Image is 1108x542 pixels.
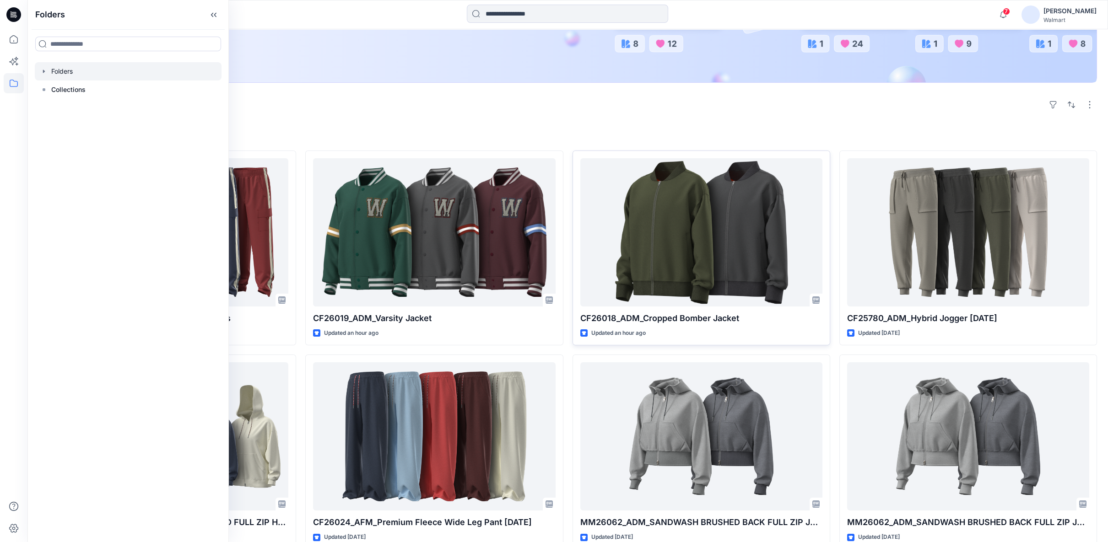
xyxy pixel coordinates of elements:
h4: Styles [38,130,1097,141]
img: avatar [1022,5,1040,24]
p: CF26024_AFM_Premium Fleece Wide Leg Pant [DATE] [313,516,555,529]
p: Updated [DATE] [858,532,900,542]
a: CF26019_ADM_Varsity Jacket [313,158,555,306]
div: [PERSON_NAME] [1043,5,1097,16]
a: CF26018_ADM_Cropped Bomber Jacket [580,158,822,306]
p: CF26018_ADM_Cropped Bomber Jacket [580,312,822,325]
a: CF26024_AFM_Premium Fleece Wide Leg Pant 02SEP25 [313,362,555,510]
p: MM26062_ADM_SANDWASH BRUSHED BACK FULL ZIP JACKET OPT-2 [580,516,822,529]
span: 7 [1003,8,1010,15]
a: MM26062_ADM_SANDWASH BRUSHED BACK FULL ZIP JACKET OPT-2 [580,362,822,510]
p: Updated an hour ago [591,328,646,338]
p: CF26019_ADM_Varsity Jacket [313,312,555,325]
p: Updated [DATE] [324,532,366,542]
p: Updated [DATE] [591,532,633,542]
p: Updated an hour ago [324,328,378,338]
p: CF25780_ADM_Hybrid Jogger [DATE] [847,312,1089,325]
p: MM26062_ADM_SANDWASH BRUSHED BACK FULL ZIP JACKET OPT-1 [847,516,1089,529]
div: Walmart [1043,16,1097,23]
a: CF25780_ADM_Hybrid Jogger 24JUL25 [847,158,1089,306]
a: MM26062_ADM_SANDWASH BRUSHED BACK FULL ZIP JACKET OPT-1 [847,362,1089,510]
p: Collections [51,84,86,95]
p: Updated [DATE] [858,328,900,338]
